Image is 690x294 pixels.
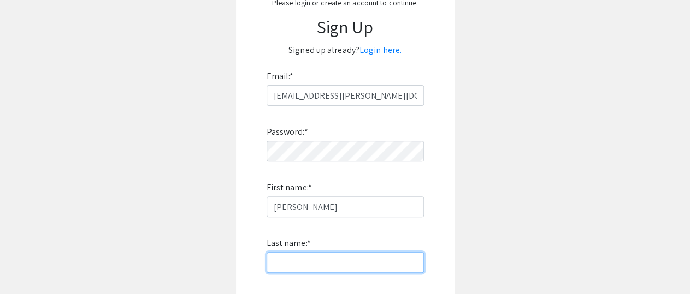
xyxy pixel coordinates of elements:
label: Email: [267,68,294,85]
label: Last name: [267,235,311,252]
label: First name: [267,179,312,196]
p: Signed up already? [247,41,444,59]
iframe: Chat [8,245,46,286]
a: Login here. [359,44,402,56]
label: Password: [267,123,308,141]
h1: Sign Up [247,16,444,37]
